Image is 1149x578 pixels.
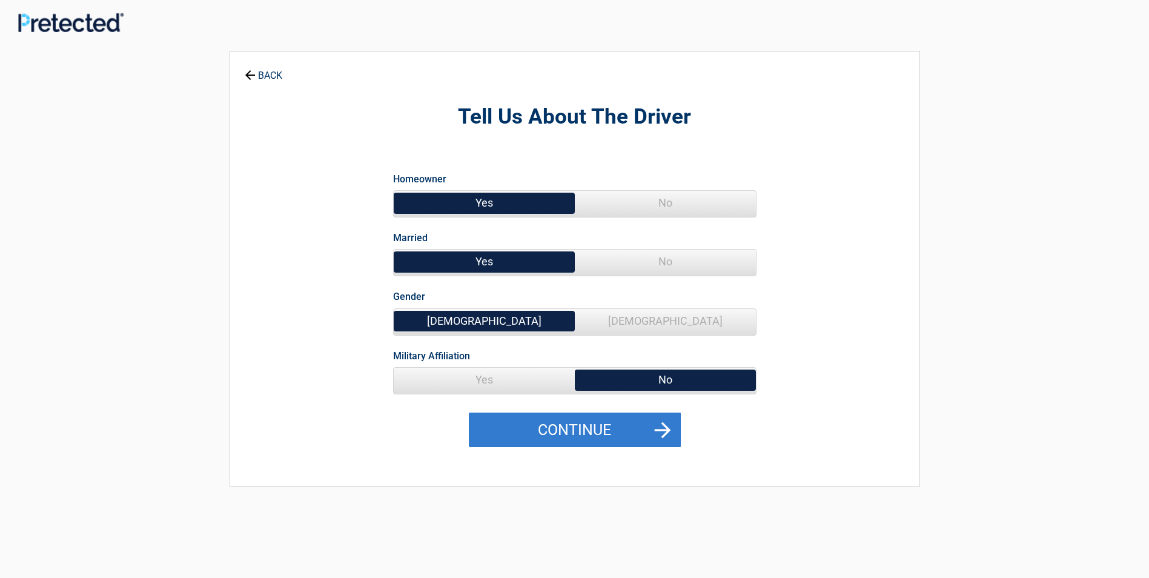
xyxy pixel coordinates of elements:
[394,368,575,392] span: Yes
[394,191,575,215] span: Yes
[575,368,756,392] span: No
[18,13,124,32] img: Main Logo
[393,348,470,364] label: Military Affiliation
[297,103,853,131] h2: Tell Us About The Driver
[469,413,681,448] button: Continue
[575,191,756,215] span: No
[575,309,756,333] span: [DEMOGRAPHIC_DATA]
[393,288,425,305] label: Gender
[242,59,285,81] a: BACK
[393,230,428,246] label: Married
[575,250,756,274] span: No
[394,250,575,274] span: Yes
[394,309,575,333] span: [DEMOGRAPHIC_DATA]
[393,171,446,187] label: Homeowner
